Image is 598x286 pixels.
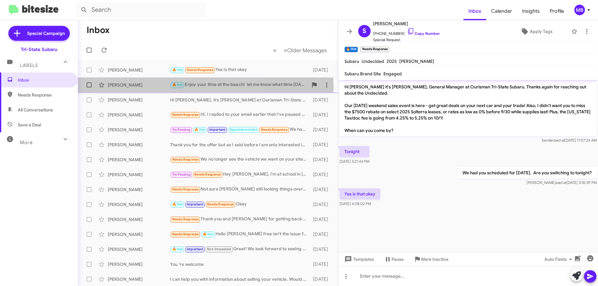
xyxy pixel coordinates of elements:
[338,254,379,265] button: Templates
[170,216,310,223] div: Thank you and [PERSON_NAME] for getting back to [GEOGRAPHIC_DATA].... we liked the Solterra but r...
[339,201,371,206] span: [DATE] 4:08:02 PM
[287,47,327,54] span: Older Messages
[108,142,170,148] div: [PERSON_NAME]
[194,172,221,176] span: Needs Response
[344,47,358,52] small: 🔥 Hot
[310,142,333,148] div: [DATE]
[517,2,545,20] a: Insights
[108,216,170,223] div: [PERSON_NAME]
[310,201,333,208] div: [DATE]
[373,37,440,43] span: Special Request
[542,138,597,143] span: Sender [DATE] 11:07:24 AM
[463,2,486,20] a: Inbox
[545,2,569,20] a: Profile
[486,2,517,20] a: Calendar
[373,20,440,27] span: [PERSON_NAME]
[170,171,310,178] div: Hey [PERSON_NAME], I'm at school in [GEOGRAPHIC_DATA] for a while so I'm not entirely sure when I...
[310,157,333,163] div: [DATE]
[392,254,404,265] span: Pause
[170,81,308,88] div: Enjoy your time at the beach! let me know what time [DATE] if you decide
[310,112,333,118] div: [DATE]
[170,186,310,193] div: Not sure [PERSON_NAME] still looking things over and looking at deals
[170,276,310,282] div: I can help you with information about selling your vehicle. Would you like to schedule an appoint...
[310,97,333,103] div: [DATE]
[310,261,333,267] div: [DATE]
[170,97,310,103] div: Hi [PERSON_NAME], it's [PERSON_NAME] at Ourisman Tri-State Subaru. I see you're interested in sel...
[421,254,448,265] span: Mark Inactive
[170,261,310,267] div: You 're welcome
[187,202,203,206] span: Important
[270,44,330,57] nav: Page navigation example
[209,128,225,132] span: Important
[339,146,369,157] p: Tonight
[18,107,53,113] span: All Conversations
[172,232,199,236] span: Needs Response
[170,126,310,133] div: We have a meeting scheduled for 11AM [DATE].
[280,44,330,57] button: Next
[230,128,257,132] span: Appointment Set
[339,81,597,136] p: Hi [PERSON_NAME] it's [PERSON_NAME], General Manager at Ourisman Tri-State Subaru. Thanks again f...
[387,59,397,64] span: 2025
[170,201,310,208] div: Okay
[172,128,190,132] span: Try Pausing
[383,71,402,77] span: Engaged
[343,254,374,265] span: Templates
[170,156,310,163] div: We no longer see the vehicle we want on your site. Thank you for your time
[108,246,170,252] div: [PERSON_NAME]
[170,111,310,118] div: Hi, I replied to your email earlier that I've paused my auto search at this time and will reach o...
[108,231,170,237] div: [PERSON_NAME]
[172,187,199,191] span: Needs Response
[310,276,333,282] div: [DATE]
[172,113,199,117] span: Needs Response
[504,26,568,37] button: Apply Tags
[187,247,203,251] span: Important
[20,140,33,145] span: More
[108,67,170,73] div: [PERSON_NAME]
[362,59,384,64] span: Undecided
[273,46,277,54] span: «
[207,247,231,251] span: Not-Interested
[344,59,359,64] span: Subaru
[172,157,199,162] span: Needs Response
[20,63,38,68] span: Labels
[87,25,110,35] h1: Inbox
[207,202,234,206] span: Needs Response
[574,5,585,15] div: MB
[18,122,41,128] span: Save a Deal
[108,261,170,267] div: [PERSON_NAME]
[18,77,71,83] span: Inbox
[170,142,310,148] div: Thank you for the offer but as I said before I am only interested in the 2026 outback .
[108,157,170,163] div: [PERSON_NAME]
[458,167,597,178] p: We had you scheduled for [DATE]. Are you switching to tonight?
[172,202,183,206] span: 🔥 Hot
[172,217,199,221] span: Needs Response
[21,46,57,53] div: Tri-State Subaru
[556,180,567,185] span: said at
[172,172,190,176] span: Try Pausing
[310,231,333,237] div: [DATE]
[170,66,310,73] div: Yes is that okay
[399,59,434,64] span: [PERSON_NAME]
[187,68,213,72] span: Needs Response
[310,216,333,223] div: [DATE]
[310,171,333,178] div: [DATE]
[170,231,310,238] div: Hello [PERSON_NAME] free isn't the issue finding a way to get there is the problem. After [DATE] ...
[310,246,333,252] div: [DATE]
[203,232,213,236] span: 🔥 Hot
[339,159,369,164] span: [DATE] 3:21:44 PM
[75,2,206,17] input: Search
[108,112,170,118] div: [PERSON_NAME]
[108,127,170,133] div: [PERSON_NAME]
[310,67,333,73] div: [DATE]
[339,188,380,199] p: Yes is that okay
[310,127,333,133] div: [DATE]
[108,186,170,193] div: [PERSON_NAME]
[284,46,287,54] span: »
[527,180,597,185] span: [PERSON_NAME] [DATE] 3:35:39 PM
[379,254,409,265] button: Pause
[170,246,310,253] div: Great! We look forward to seeing you [DATE] at noon. It's a great opportunity to discuss your veh...
[269,44,280,57] button: Previous
[373,27,440,37] span: [PHONE_NUMBER]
